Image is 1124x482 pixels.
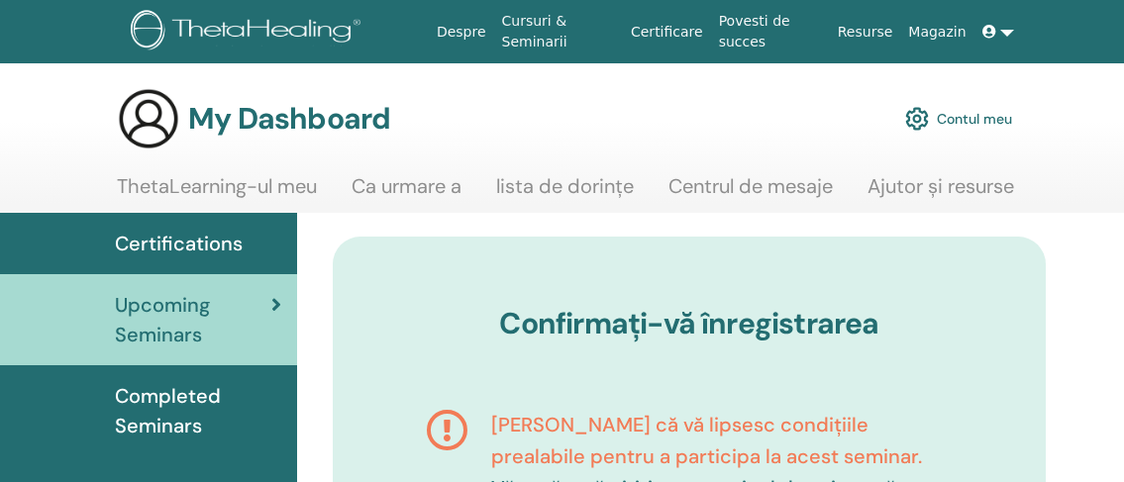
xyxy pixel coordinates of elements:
[188,101,390,137] h3: My Dashboard
[868,174,1014,213] a: Ajutor și resurse
[117,87,180,150] img: generic-user-icon.jpg
[494,3,623,60] a: Cursuri & Seminarii
[830,14,901,50] a: Resurse
[115,290,271,349] span: Upcoming Seminars
[117,174,317,213] a: ThetaLearning-ul meu
[905,102,929,136] img: cog.svg
[623,14,711,50] a: Certificare
[905,97,1012,141] a: Contul meu
[900,14,973,50] a: Magazin
[131,10,367,54] img: logo.png
[115,381,281,440] span: Completed Seminars
[352,174,461,213] a: Ca urmare a
[668,174,833,213] a: Centrul de mesaje
[429,14,494,50] a: Despre
[496,174,634,213] a: lista de dorințe
[115,229,243,258] span: Certifications
[491,412,922,469] span: [PERSON_NAME] că vă lipsesc condițiile prealabile pentru a participa la acest seminar.
[402,306,976,341] h3: Confirmați-vă înregistrarea
[711,3,830,60] a: Povesti de succes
